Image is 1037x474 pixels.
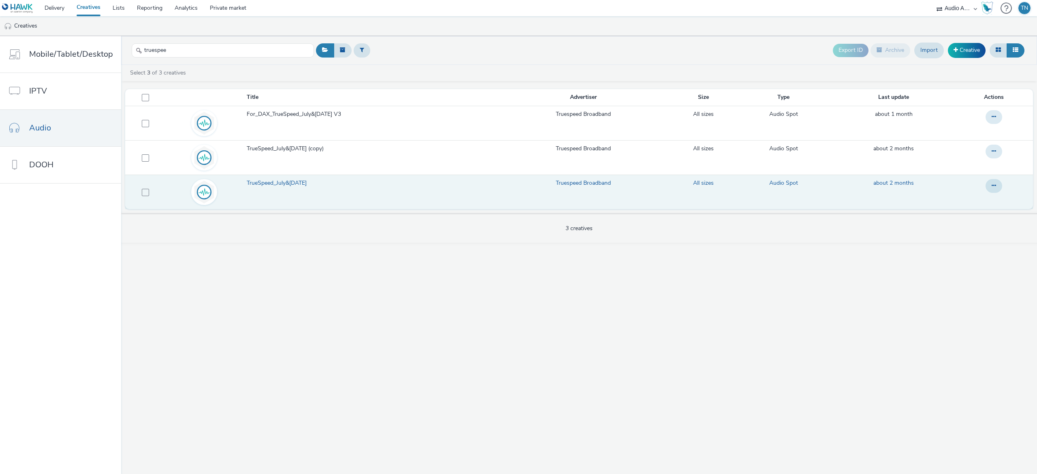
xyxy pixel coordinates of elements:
[873,179,914,187] a: 21 July 2025, 12:18
[29,159,53,171] span: DOOH
[693,145,714,153] a: All sizes
[192,180,216,204] img: audio.svg
[147,69,150,77] strong: 3
[497,89,670,106] th: Advertiser
[247,110,344,118] span: For_DAX_TrueSpeed_July&[DATE] V3
[737,89,830,106] th: Type
[958,89,1033,106] th: Actions
[247,110,496,122] a: For_DAX_TrueSpeed_July&[DATE] V3
[873,145,914,153] a: 21 July 2025, 12:19
[4,22,12,30] img: audio
[247,145,496,157] a: TrueSpeed_July&[DATE] (copy)
[914,43,944,58] a: Import
[129,69,189,77] a: Select of 3 creatives
[247,179,310,187] span: TrueSpeed_July&[DATE]
[873,179,914,187] span: about 2 months
[132,43,314,58] input: Search...
[2,3,33,13] img: undefined Logo
[693,110,714,118] a: All sizes
[556,145,611,153] a: Truespeed Broadband
[556,179,611,187] a: Truespeed Broadband
[192,111,216,135] img: audio.svg
[1007,43,1024,57] button: Table
[981,2,996,15] a: Hawk Academy
[29,48,113,60] span: Mobile/Tablet/Desktop
[246,89,497,106] th: Title
[247,179,496,191] a: TrueSpeed_July&[DATE]
[873,145,914,152] span: about 2 months
[247,145,327,153] span: TrueSpeed_July&[DATE] (copy)
[693,179,714,187] a: All sizes
[29,122,51,134] span: Audio
[833,44,868,57] button: Export ID
[1021,2,1028,14] div: TN
[29,85,47,97] span: IPTV
[981,2,993,15] img: Hawk Academy
[875,110,913,118] span: about 1 month
[875,110,913,118] a: 1 August 2025, 15:44
[948,43,986,58] a: Creative
[871,43,910,57] button: Archive
[769,179,798,187] a: Audio Spot
[830,89,958,106] th: Last update
[565,224,593,232] span: 3 creatives
[556,110,611,118] a: Truespeed Broadband
[769,110,798,118] a: Audio Spot
[670,89,737,106] th: Size
[990,43,1007,57] button: Grid
[769,145,798,153] a: Audio Spot
[192,146,216,169] img: audio.svg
